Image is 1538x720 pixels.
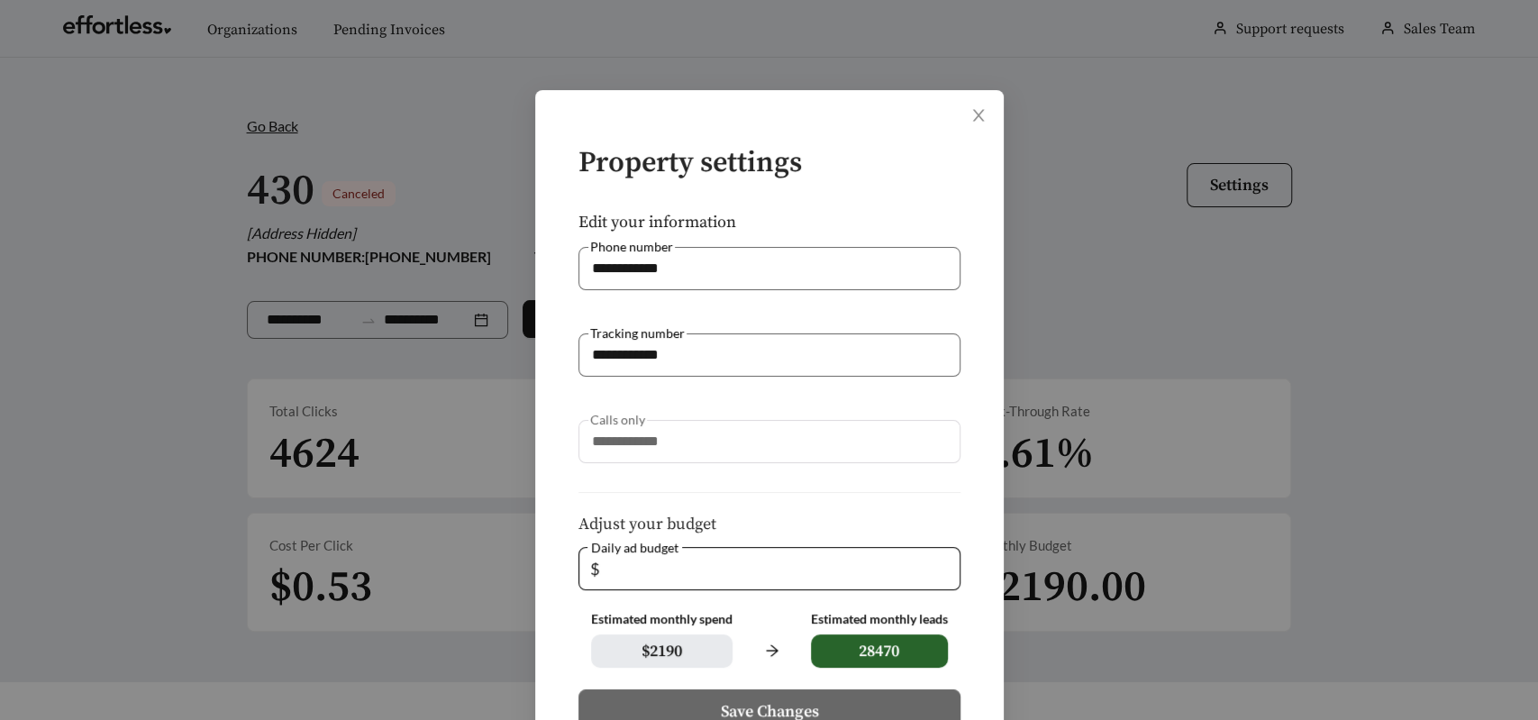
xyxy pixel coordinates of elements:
[578,148,960,179] h4: Property settings
[591,612,733,627] div: Estimated monthly spend
[578,515,960,533] h5: Adjust your budget
[810,634,947,668] span: 28470
[970,107,987,123] span: close
[591,634,733,668] span: $ 2190
[578,214,960,232] h5: Edit your information
[590,548,599,589] span: $
[754,633,788,668] span: arrow-right
[953,90,1004,141] button: Close
[810,612,947,627] div: Estimated monthly leads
